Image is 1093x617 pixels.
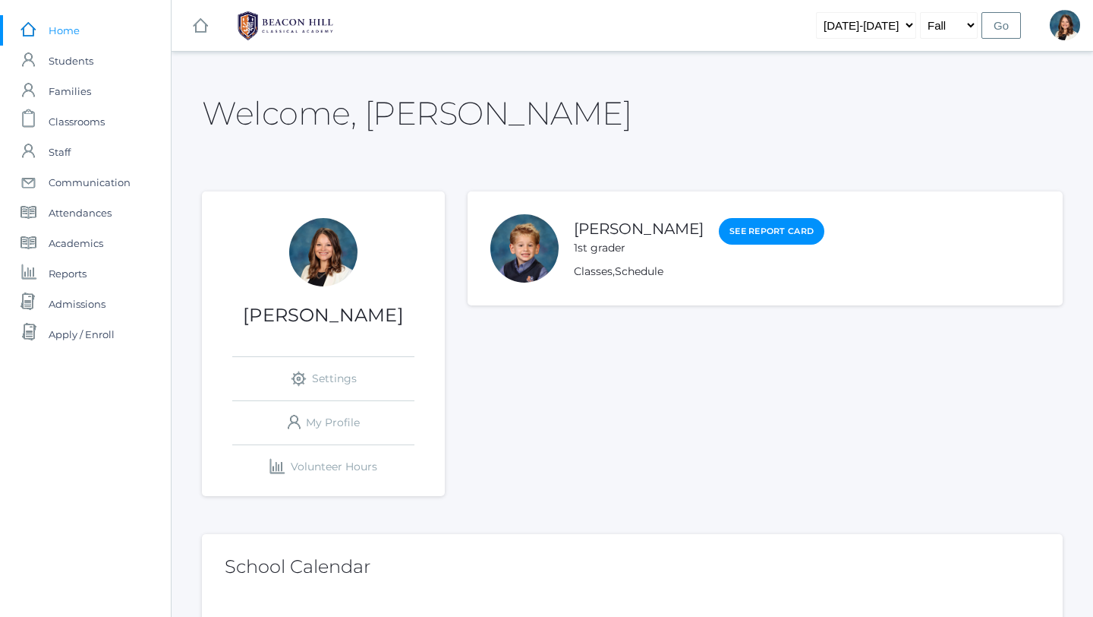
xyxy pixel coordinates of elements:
[574,240,704,256] div: 1st grader
[1050,10,1080,40] div: Teresa Deutsch
[574,220,704,238] a: [PERSON_NAME]
[228,7,342,45] img: 1_BHCALogos-05.png
[232,445,414,489] a: Volunteer Hours
[719,218,824,245] a: See Report Card
[49,198,112,228] span: Attendances
[574,264,824,280] div: ,
[232,357,414,400] a: Settings
[49,137,71,167] span: Staff
[49,15,80,46] span: Home
[49,46,93,76] span: Students
[49,319,115,350] span: Apply / Enroll
[49,228,103,258] span: Academics
[574,264,613,278] a: Classes
[225,557,1040,577] h2: School Calendar
[490,214,559,283] div: Nolan Alstot
[202,305,445,325] h1: [PERSON_NAME]
[49,167,131,198] span: Communication
[49,258,87,289] span: Reports
[49,106,105,137] span: Classrooms
[981,12,1021,39] input: Go
[49,76,91,106] span: Families
[49,289,106,319] span: Admissions
[615,264,663,278] a: Schedule
[202,96,632,131] h2: Welcome, [PERSON_NAME]
[232,401,414,445] a: My Profile
[289,218,358,286] div: Teresa Deutsch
